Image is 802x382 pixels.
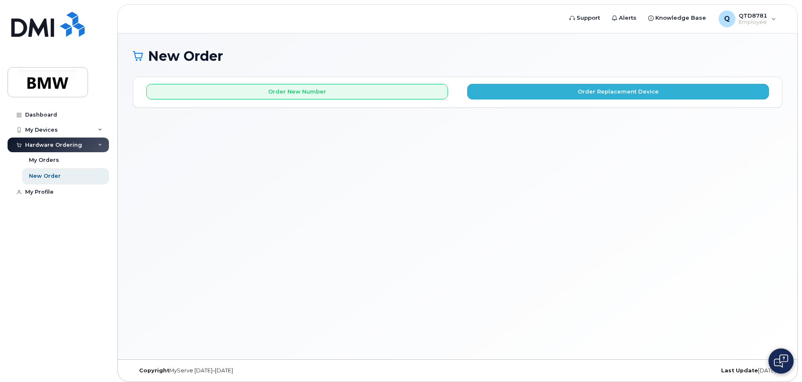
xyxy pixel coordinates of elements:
h1: New Order [133,49,782,63]
div: [DATE] [566,367,782,374]
strong: Copyright [139,367,169,374]
strong: Last Update [721,367,758,374]
button: Order Replacement Device [467,84,769,99]
div: MyServe [DATE]–[DATE] [133,367,349,374]
img: Open chat [774,354,788,368]
button: Order New Number [146,84,448,99]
